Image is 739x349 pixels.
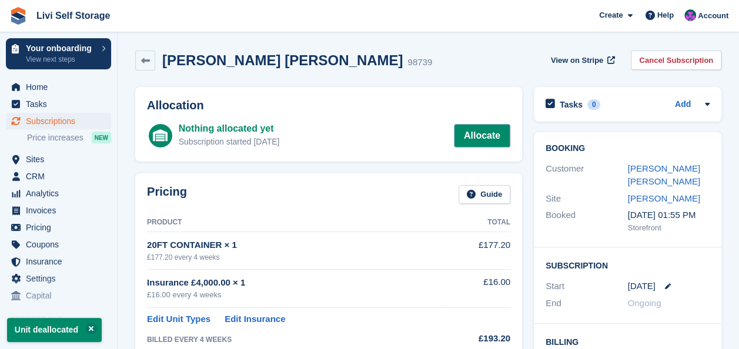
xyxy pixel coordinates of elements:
[26,113,96,129] span: Subscriptions
[587,99,601,110] div: 0
[6,202,111,219] a: menu
[147,185,187,204] h2: Pricing
[546,209,628,233] div: Booked
[9,7,27,25] img: stora-icon-8386f47178a22dfd0bd8f6a31ec36ba5ce8667c1dd55bd0f319d3a0aa187defe.svg
[26,253,96,270] span: Insurance
[92,132,111,143] div: NEW
[147,213,442,232] th: Product
[26,287,96,304] span: Capital
[26,236,96,253] span: Coupons
[454,124,510,147] a: Allocate
[546,192,628,206] div: Site
[442,232,510,269] td: £177.20
[442,269,510,307] td: £16.00
[26,202,96,219] span: Invoices
[225,313,285,326] a: Edit Insurance
[6,185,111,202] a: menu
[628,298,661,308] span: Ongoing
[628,193,700,203] a: [PERSON_NAME]
[628,280,656,293] time: 2025-08-20 23:00:00 UTC
[27,131,111,144] a: Price increases NEW
[546,335,710,347] h2: Billing
[26,44,96,52] p: Your onboarding
[6,168,111,184] a: menu
[546,162,628,189] div: Customer
[26,219,96,236] span: Pricing
[551,55,603,66] span: View on Stripe
[26,168,96,184] span: CRM
[560,99,583,110] h2: Tasks
[6,96,111,112] a: menu
[26,151,96,167] span: Sites
[599,9,623,21] span: Create
[27,132,83,143] span: Price increases
[147,276,442,290] div: Insurance £4,000.00 × 1
[628,222,710,234] div: Storefront
[179,122,280,136] div: Nothing allocated yet
[442,332,510,345] div: £193.20
[6,38,111,69] a: Your onboarding View next steps
[546,144,710,153] h2: Booking
[26,79,96,95] span: Home
[546,51,617,70] a: View on Stripe
[459,185,510,204] a: Guide
[147,252,442,263] div: £177.20 every 4 weeks
[6,79,111,95] a: menu
[6,253,111,270] a: menu
[546,259,710,271] h2: Subscription
[628,163,700,187] a: [PERSON_NAME] [PERSON_NAME]
[147,239,442,252] div: 20FT CONTAINER × 1
[147,334,442,345] div: BILLED EVERY 4 WEEKS
[6,287,111,304] a: menu
[6,219,111,236] a: menu
[6,236,111,253] a: menu
[442,213,510,232] th: Total
[147,313,210,326] a: Edit Unit Types
[657,9,674,21] span: Help
[26,270,96,287] span: Settings
[628,209,710,222] div: [DATE] 01:55 PM
[675,98,691,112] a: Add
[147,289,442,301] div: £16.00 every 4 weeks
[162,52,403,68] h2: [PERSON_NAME] [PERSON_NAME]
[147,99,510,112] h2: Allocation
[7,318,102,342] p: Unit deallocated
[26,96,96,112] span: Tasks
[546,297,628,310] div: End
[407,56,432,69] div: 98739
[26,185,96,202] span: Analytics
[26,54,96,65] p: View next steps
[631,51,721,70] a: Cancel Subscription
[698,10,728,22] span: Account
[6,270,111,287] a: menu
[32,6,115,25] a: Livi Self Storage
[179,136,280,148] div: Subscription started [DATE]
[6,151,111,167] a: menu
[684,9,696,21] img: Graham Cameron
[6,113,111,129] a: menu
[546,280,628,293] div: Start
